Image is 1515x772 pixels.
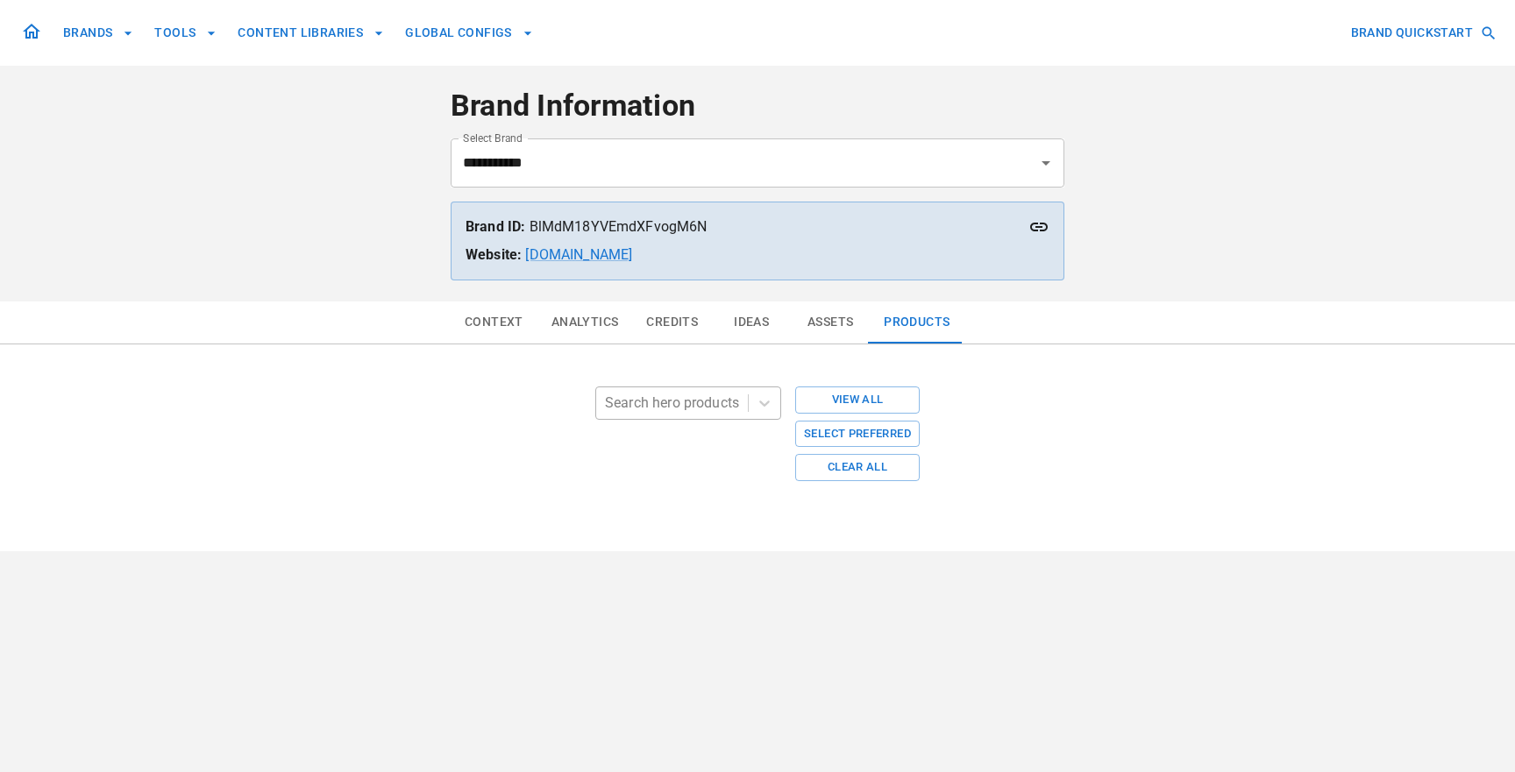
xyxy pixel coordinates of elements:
button: Analytics [537,301,633,344]
button: TOOLS [147,17,224,49]
button: BRANDS [56,17,140,49]
a: [DOMAIN_NAME] [525,246,632,263]
label: Select Brand [463,131,523,145]
button: Open [1034,151,1058,175]
button: Assets [791,301,870,344]
button: Credits [632,301,712,344]
button: Products [870,301,964,344]
button: Ideas [712,301,791,344]
h4: Brand Information [451,88,1064,124]
strong: Website: [466,246,522,263]
p: BlMdM18YVEmdXFvogM6N [466,216,1049,237]
strong: Brand ID: [466,218,525,235]
button: CONTENT LIBRARIES [231,17,391,49]
button: View All [795,386,920,414]
button: BRAND QUICKSTART [1344,17,1501,49]
button: Select Preferred [795,421,920,448]
button: Clear All [795,454,920,481]
button: Context [451,301,537,344]
button: GLOBAL CONFIGS [398,17,540,49]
